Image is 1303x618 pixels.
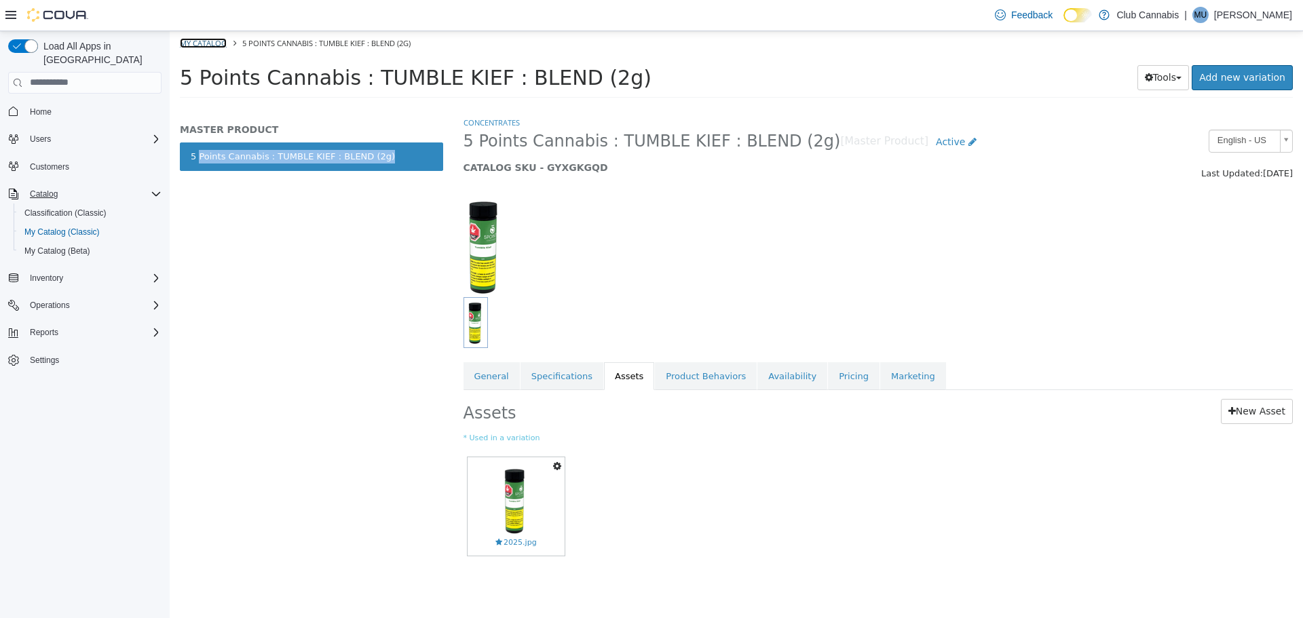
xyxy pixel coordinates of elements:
[3,130,167,149] button: Users
[294,164,337,266] img: 150
[434,331,485,360] a: Assets
[27,8,88,22] img: Cova
[485,331,587,360] a: Product Behaviors
[14,223,167,242] button: My Catalog (Classic)
[1039,98,1123,121] a: English - US
[1022,34,1123,59] a: Add new variation
[1093,137,1123,147] span: [DATE]
[10,7,57,17] a: My Catalog
[30,273,63,284] span: Inventory
[298,426,395,524] a: 2025.jpg2025.jpg
[24,324,162,341] span: Reports
[73,7,241,17] span: 5 Points Cannabis : TUMBLE KIEF : BLEND (2g)
[658,331,710,360] a: Pricing
[10,92,273,104] h5: MASTER PRODUCT
[38,39,162,66] span: Load All Apps in [GEOGRAPHIC_DATA]
[1051,368,1123,393] a: New Asset
[19,243,162,259] span: My Catalog (Beta)
[711,331,776,360] a: Marketing
[294,368,622,393] h2: Assets
[24,208,107,218] span: Classification (Classic)
[8,96,162,406] nav: Complex example
[24,352,64,368] a: Settings
[14,204,167,223] button: Classification (Classic)
[294,130,911,142] h5: CATALOG SKU - GYXGKGQD
[1192,7,1209,23] div: Mavis Upson
[24,186,63,202] button: Catalog
[1184,7,1187,23] p: |
[24,246,90,256] span: My Catalog (Beta)
[331,433,361,505] img: 2025.jpg
[294,100,671,121] span: 5 Points Cannabis : TUMBLE KIEF : BLEND (2g)
[294,402,1124,413] small: * Used in a variation
[24,103,162,120] span: Home
[1194,7,1207,23] span: MU
[1040,99,1105,120] span: English - US
[3,269,167,288] button: Inventory
[1214,7,1292,23] p: [PERSON_NAME]
[766,105,795,116] span: Active
[968,34,1020,59] button: Tools
[30,189,58,199] span: Catalog
[30,327,58,338] span: Reports
[19,205,112,221] a: Classification (Classic)
[3,102,167,121] button: Home
[759,98,814,123] a: Active
[24,270,69,286] button: Inventory
[1032,137,1093,147] span: Last Updated:
[588,331,658,360] a: Availability
[671,105,759,116] small: [Master Product]
[3,350,167,370] button: Settings
[30,355,59,366] span: Settings
[24,227,100,237] span: My Catalog (Classic)
[24,270,162,286] span: Inventory
[1011,8,1053,22] span: Feedback
[326,506,367,518] span: 2025.jpg
[14,242,167,260] button: My Catalog (Beta)
[24,324,64,341] button: Reports
[30,107,52,117] span: Home
[30,161,69,172] span: Customers
[3,185,167,204] button: Catalog
[3,323,167,342] button: Reports
[24,351,162,368] span: Settings
[30,134,51,144] span: Users
[24,159,75,175] a: Customers
[24,104,57,120] a: Home
[10,35,482,58] span: 5 Points Cannabis : TUMBLE KIEF : BLEND (2g)
[24,158,162,175] span: Customers
[24,186,162,202] span: Catalog
[19,205,162,221] span: Classification (Classic)
[989,1,1058,28] a: Feedback
[1063,8,1092,22] input: Dark Mode
[3,157,167,176] button: Customers
[24,297,162,313] span: Operations
[294,86,350,96] a: Concentrates
[351,331,434,360] a: Specifications
[1116,7,1179,23] p: Club Cannabis
[3,296,167,315] button: Operations
[19,243,96,259] a: My Catalog (Beta)
[19,224,105,240] a: My Catalog (Classic)
[1063,22,1064,23] span: Dark Mode
[24,131,56,147] button: Users
[24,131,162,147] span: Users
[30,300,70,311] span: Operations
[294,331,350,360] a: General
[24,297,75,313] button: Operations
[10,111,273,140] a: 5 Points Cannabis : TUMBLE KIEF : BLEND (2g)
[19,224,162,240] span: My Catalog (Classic)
